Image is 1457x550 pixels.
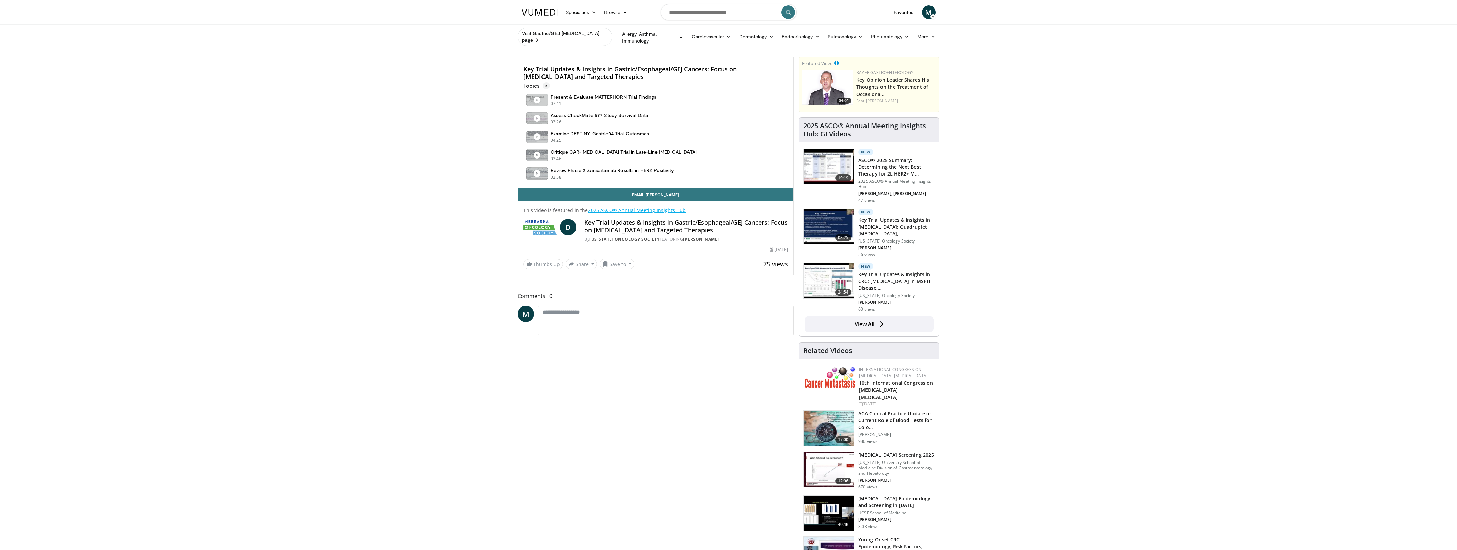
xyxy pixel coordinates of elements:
a: Key Opinion Leader Shares His Thoughts on the Treatment of Occasiona… [856,77,929,97]
img: 92e7bb93-159d-40f8-a927-22b1dfdc938f.150x105_q85_crop-smart_upscale.jpg [804,452,854,487]
a: 08:25 New Key Trial Updates & Insights in [MEDICAL_DATA]: Quadruplet [MEDICAL_DATA],… [US_STATE] ... [803,209,935,257]
a: Favorites [890,5,918,19]
p: 3.0K views [858,524,878,529]
h4: Key Trial Updates & Insights in Gastric/Esophageal/GEJ Cancers: Focus on [MEDICAL_DATA] and Targe... [523,66,788,80]
p: New [858,209,873,215]
div: By FEATURING [584,236,788,243]
a: Cardiovascular [687,30,735,44]
p: 63 views [858,306,875,312]
h3: ASCO® 2025 Summary: Determining the Next Best Therapy for 2L HER2+ M… [858,157,935,177]
h4: 2025 ASCO® Annual Meeting Insights Hub: GI Videos [803,122,935,138]
img: 9828b8df-38ad-4333-b93d-bb657251ca89.png.150x105_q85_crop-smart_upscale.png [802,70,853,105]
a: D [560,219,576,235]
a: International Congress on [MEDICAL_DATA] [MEDICAL_DATA] [859,367,928,379]
img: 6ff8bc22-9509-4454-a4f8-ac79dd3b8976.png.150x105_q85_autocrop_double_scale_upscale_version-0.2.png [805,367,856,388]
h4: Review Phase 2 Zanidatamab Results in HER2 Positivity [551,167,674,173]
span: 12:06 [835,478,852,484]
p: [US_STATE] Oncology Society [858,293,935,298]
h3: AGA Clinical Practice Update on Current Role of Blood Tests for Colo… [858,410,935,431]
p: 02:58 [551,174,562,180]
p: 47 views [858,198,875,203]
a: 24:54 New Key Trial Updates & Insights in CRC: [MEDICAL_DATA] in MSI-H Disease,… [US_STATE] Oncol... [803,263,935,312]
button: Save to [600,259,634,269]
a: Thumbs Up [523,259,563,269]
p: 04:25 [551,137,562,144]
a: 19:19 New ASCO® 2025 Summary: Determining the Next Best Therapy for 2L HER2+ M… 2025 ASCO® Annual... [803,149,935,203]
p: [PERSON_NAME] [858,517,935,522]
p: This video is featured in the [523,207,788,214]
span: 5 [543,82,550,89]
a: M [518,306,534,322]
a: More [913,30,939,44]
h3: [MEDICAL_DATA] Epidemiology and Screening in [DATE] [858,495,935,509]
p: 670 views [858,484,877,490]
p: [PERSON_NAME], [PERSON_NAME] [858,191,935,196]
p: [PERSON_NAME] [858,300,935,305]
button: Share [566,259,597,269]
h4: Present & Evaluate MATTERHORN Trial Findings [551,94,657,100]
a: Email [PERSON_NAME] [518,188,794,201]
span: 08:25 [835,234,852,241]
span: 75 views [763,260,788,268]
div: Feat. [856,98,936,104]
h3: Key Trial Updates & Insights in [MEDICAL_DATA]: Quadruplet [MEDICAL_DATA],… [858,217,935,237]
img: c728e0fc-900c-474b-a176-648559f2474b.150x105_q85_crop-smart_upscale.jpg [804,149,854,184]
p: [US_STATE] University School of Medicine Division of Gastroenterology and Hepatology [858,460,935,476]
a: Specialties [562,5,600,19]
a: 17:00 AGA Clinical Practice Update on Current Role of Blood Tests for Colo… [PERSON_NAME] 980 views [803,410,935,446]
span: 17:00 [835,436,852,443]
a: 10th International Congress on [MEDICAL_DATA] [MEDICAL_DATA] [859,380,933,400]
p: 980 views [858,439,877,444]
span: 24:54 [835,289,852,296]
a: Pulmonology [824,30,867,44]
a: Browse [600,5,631,19]
p: 03:46 [551,156,562,162]
h3: Key Trial Updates & Insights in CRC: [MEDICAL_DATA] in MSI-H Disease,… [858,271,935,291]
h4: Critique CAR-[MEDICAL_DATA] Trial in Late-Line [MEDICAL_DATA] [551,149,697,155]
a: Bayer Gastroenterology [856,70,913,76]
span: 04:01 [837,98,851,104]
small: Featured Video [802,60,833,66]
a: Endocrinology [778,30,824,44]
a: [PERSON_NAME] [683,236,719,242]
a: Allergy, Asthma, Immunology [618,31,688,44]
a: Rheumatology [867,30,913,44]
p: New [858,149,873,155]
a: 2025 ASCO® Annual Meeting Insights Hub [588,207,686,213]
p: 07:41 [551,101,562,107]
p: 56 views [858,252,875,257]
a: 40:48 [MEDICAL_DATA] Epidemiology and Screening in [DATE] UCSF School of Medicine [PERSON_NAME] 3... [803,495,935,531]
p: 03:26 [551,119,562,125]
a: 04:01 [802,70,853,105]
img: 5cc6bff9-0120-46ef-9b40-1365e6290d37.150x105_q85_crop-smart_upscale.jpg [804,263,854,299]
h4: Key Trial Updates & Insights in Gastric/Esophageal/GEJ Cancers: Focus on [MEDICAL_DATA] and Targe... [584,219,788,234]
p: [US_STATE] Oncology Society [858,238,935,244]
img: d3fc78f8-41f1-4380-9dfb-a9771e77df97.150x105_q85_crop-smart_upscale.jpg [804,496,854,531]
a: [PERSON_NAME] [866,98,898,104]
h4: Assess CheckMate 577 Study Survival Data [551,112,649,118]
img: Nebraska Oncology Society [523,219,557,235]
img: 9319a17c-ea45-4555-a2c0-30ea7aed39c4.150x105_q85_crop-smart_upscale.jpg [804,411,854,446]
p: [PERSON_NAME] [858,245,935,251]
p: [PERSON_NAME] [858,478,935,483]
a: View All [805,316,934,332]
a: 12:06 [MEDICAL_DATA] Screening 2025 [US_STATE] University School of Medicine Division of Gastroen... [803,452,935,490]
div: [DATE] [770,247,788,253]
h3: [MEDICAL_DATA] Screening 2025 [858,452,935,459]
p: New [858,263,873,270]
a: Dermatology [735,30,778,44]
img: VuMedi Logo [522,9,558,16]
input: Search topics, interventions [661,4,797,20]
span: 40:48 [835,521,852,528]
a: Visit Gastric/GEJ [MEDICAL_DATA] page [518,28,612,46]
h4: Examine DESTINY-Gastric04 Trial Outcomes [551,131,649,137]
div: [DATE] [859,401,934,407]
span: 19:19 [835,174,852,181]
p: 2025 ASCO® Annual Meeting Insights Hub [858,179,935,189]
p: UCSF School of Medicine [858,510,935,516]
a: [US_STATE] Oncology Society [589,236,660,242]
a: M [922,5,936,19]
p: Topics [523,82,550,89]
